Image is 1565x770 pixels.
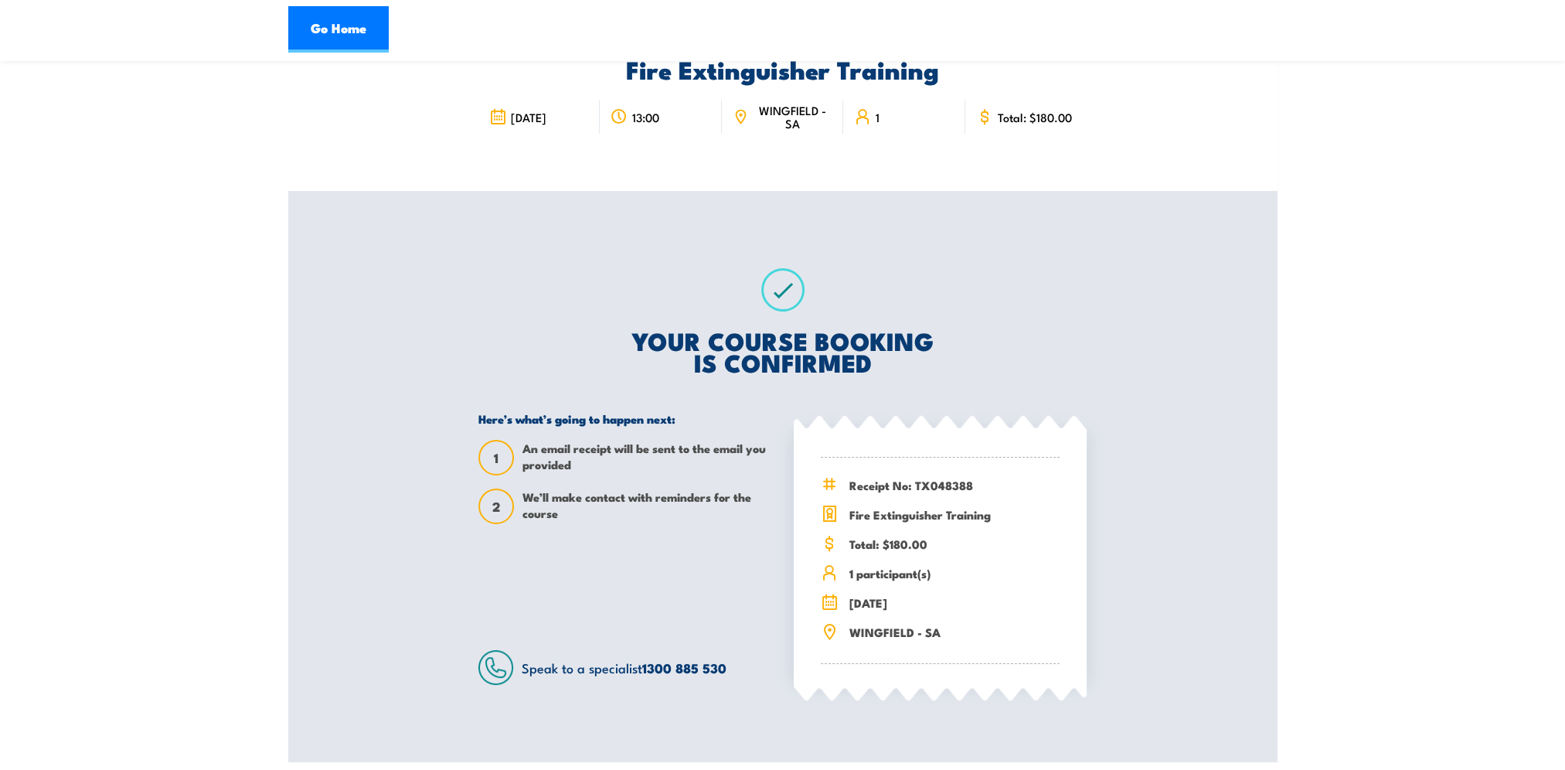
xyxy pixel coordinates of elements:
[288,6,389,53] a: Go Home
[522,658,726,677] span: Speak to a specialist
[478,411,771,426] h5: Here’s what’s going to happen next:
[849,564,1060,582] span: 1 participant(s)
[849,535,1060,553] span: Total: $180.00
[642,658,726,678] a: 1300 885 530
[511,111,546,124] span: [DATE]
[849,594,1060,612] span: [DATE]
[480,499,512,515] span: 2
[480,450,512,466] span: 1
[632,111,659,124] span: 13:00
[753,104,832,130] span: WINGFIELD - SA
[849,506,1060,523] span: Fire Extinguisher Training
[998,111,1072,124] span: Total: $180.00
[478,58,1087,80] h2: Fire Extinguisher Training
[876,111,879,124] span: 1
[849,623,1060,641] span: WINGFIELD - SA
[849,476,1060,494] span: Receipt No: TX048388
[522,440,771,475] span: An email receipt will be sent to the email you provided
[478,329,1087,373] h2: YOUR COURSE BOOKING IS CONFIRMED
[522,489,771,524] span: We’ll make contact with reminders for the course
